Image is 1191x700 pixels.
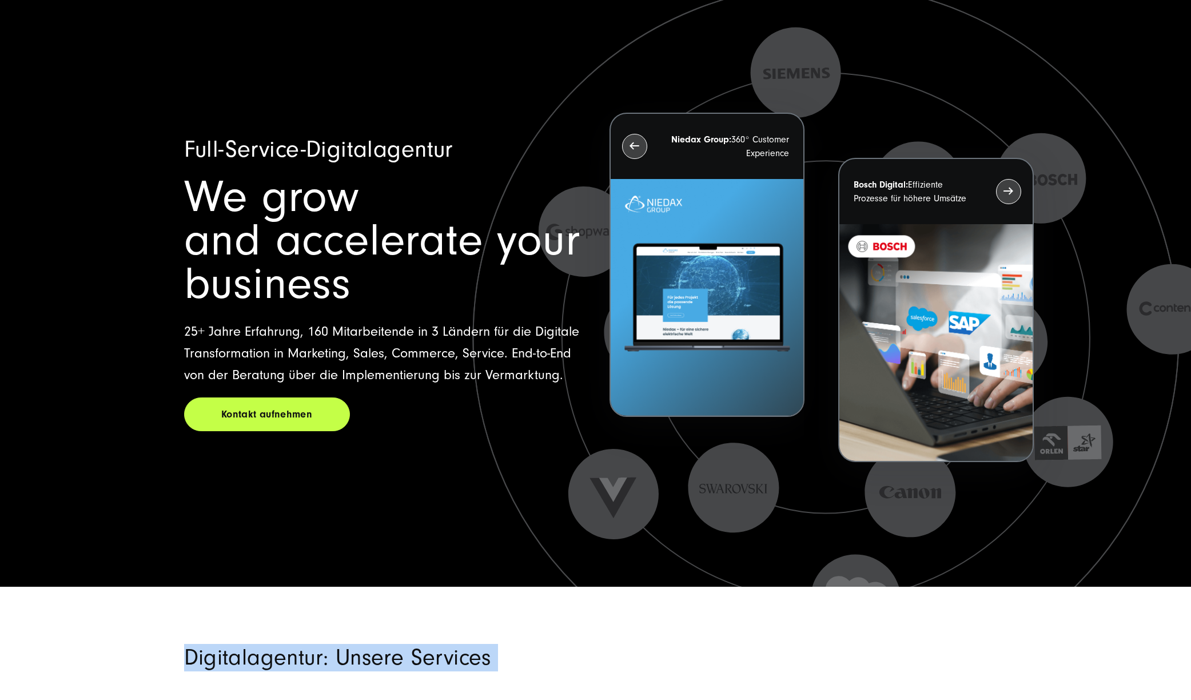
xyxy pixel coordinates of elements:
[184,644,727,671] h2: Digitalagentur: Unsere Services
[611,179,803,416] img: Letztes Projekt von Niedax. Ein Laptop auf dem die Niedax Website geöffnet ist, auf blauem Hinter...
[184,136,453,163] span: Full-Service-Digitalagentur
[838,158,1033,463] button: Bosch Digital:Effiziente Prozesse für höhere Umsätze BOSCH - Kundeprojekt - Digital Transformatio...
[854,180,908,190] strong: Bosch Digital:
[668,133,789,160] p: 360° Customer Experience
[184,321,582,386] p: 25+ Jahre Erfahrung, 160 Mitarbeitende in 3 Ländern für die Digitale Transformation in Marketing,...
[854,178,975,205] p: Effiziente Prozesse für höhere Umsätze
[671,134,731,145] strong: Niedax Group:
[839,224,1032,462] img: BOSCH - Kundeprojekt - Digital Transformation Agentur SUNZINET
[184,397,350,431] a: Kontakt aufnehmen
[184,172,580,309] span: We grow and accelerate your business
[610,113,804,417] button: Niedax Group:360° Customer Experience Letztes Projekt von Niedax. Ein Laptop auf dem die Niedax W...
